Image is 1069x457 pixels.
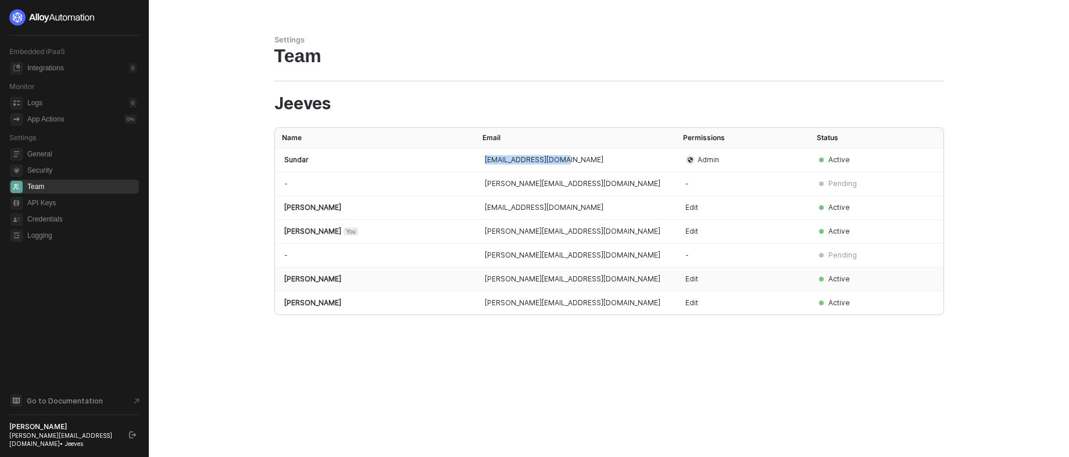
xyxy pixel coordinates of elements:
[284,298,466,308] div: [PERSON_NAME]
[27,396,103,406] span: Go to Documentation
[475,196,676,220] td: [EMAIL_ADDRESS][DOMAIN_NAME]
[9,9,95,26] img: logo
[828,274,850,284] div: Active
[274,95,331,112] span: Jeeves
[27,98,42,108] div: Logs
[828,227,850,236] div: Active
[274,35,944,45] div: Settings
[810,128,910,148] th: Status
[9,82,35,91] span: Monitor
[129,63,137,73] div: 0
[698,155,719,165] span: Admin
[475,148,676,172] td: [EMAIL_ADDRESS][DOMAIN_NAME]
[27,180,137,194] span: Team
[129,431,136,438] span: logout
[284,155,466,165] div: Sundar
[10,165,23,177] span: security
[27,163,137,177] span: Security
[284,179,466,188] div: -
[284,227,466,236] div: [PERSON_NAME]
[828,179,857,188] div: Pending
[676,128,810,148] th: Permissions
[124,115,137,124] div: 0 %
[685,298,800,308] div: Edit
[10,197,23,209] span: api-key
[10,213,23,226] span: credentials
[27,212,137,226] span: Credentials
[685,155,695,165] span: icon-admin
[9,394,140,408] a: Knowledge Base
[131,395,142,407] span: document-arrow
[284,251,466,260] div: -
[475,291,676,315] td: [PERSON_NAME][EMAIL_ADDRESS][DOMAIN_NAME]
[828,298,850,308] div: Active
[828,203,850,212] div: Active
[10,113,23,126] span: icon-app-actions
[274,45,944,67] div: Team
[275,128,475,148] th: Name
[9,431,119,448] div: [PERSON_NAME][EMAIL_ADDRESS][DOMAIN_NAME] • Jeeves
[27,147,137,161] span: General
[475,244,676,267] td: [PERSON_NAME][EMAIL_ADDRESS][DOMAIN_NAME]
[10,97,23,109] span: icon-logs
[685,274,800,284] div: Edit
[9,47,65,56] span: Embedded iPaaS
[685,179,800,188] div: -
[10,181,23,193] span: team
[27,63,64,73] div: Integrations
[27,228,137,242] span: Logging
[10,62,23,74] span: integrations
[284,274,466,284] div: [PERSON_NAME]
[284,203,466,212] div: [PERSON_NAME]
[9,422,119,431] div: [PERSON_NAME]
[10,148,23,160] span: general
[129,98,137,108] div: 0
[475,172,676,196] td: [PERSON_NAME][EMAIL_ADDRESS][DOMAIN_NAME]
[9,133,36,142] span: Settings
[27,196,137,210] span: API Keys
[685,227,800,236] div: Edit
[10,230,23,242] span: logging
[475,267,676,291] td: [PERSON_NAME][EMAIL_ADDRESS][DOMAIN_NAME]
[685,251,800,260] div: -
[685,203,800,212] div: Edit
[475,220,676,244] td: [PERSON_NAME][EMAIL_ADDRESS][DOMAIN_NAME]
[475,128,676,148] th: Email
[828,251,857,260] div: Pending
[27,115,64,124] div: App Actions
[9,9,139,26] a: logo
[344,227,358,235] span: You
[828,155,850,165] div: Active
[10,395,22,406] span: documentation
